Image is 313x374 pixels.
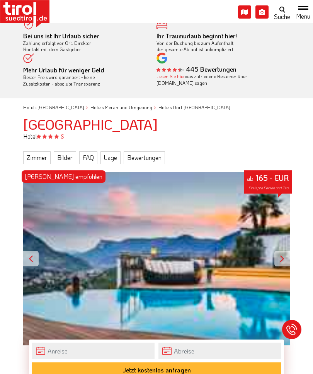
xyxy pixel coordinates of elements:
[23,33,145,53] div: Zahlung erfolgt vor Ort. Direkter Kontakt mit dem Gastgeber
[124,151,165,164] a: Bewertungen
[158,104,230,110] a: Hotels Dorf [GEOGRAPHIC_DATA]
[22,170,105,183] div: [PERSON_NAME] empfohlen
[100,151,121,164] a: Lage
[156,65,236,73] b: - 445 Bewertungen
[79,151,97,164] a: FAQ
[23,104,84,110] a: Hotels [GEOGRAPHIC_DATA]
[90,104,152,110] a: Hotels Meran und Umgebung
[158,343,281,359] input: Abreise
[17,132,296,141] div: Hotel
[23,117,290,132] h1: [GEOGRAPHIC_DATA]
[255,5,269,19] i: Fotogalerie
[293,5,313,19] button: Toggle navigation
[156,32,237,40] b: Ihr Traumurlaub beginnt hier!
[248,185,289,190] span: Preis pro Person und Tag
[255,173,289,183] strong: 165 - EUR
[156,33,278,53] div: Von der Buchung bis zum Aufenthalt, der gesamte Ablauf ist unkompliziert
[156,73,185,79] a: Lesen Sie hier
[23,67,145,87] div: Bester Preis wird garantiert - keine Zusatzkosten - absolute Transparenz
[156,73,278,86] div: was zufriedene Besucher über [DOMAIN_NAME] sagen
[23,32,99,40] b: Bei uns ist Ihr Urlaub sicher
[23,66,104,74] b: Mehr Urlaub für weniger Geld
[238,5,251,19] i: Karte öffnen
[247,174,253,182] small: ab
[23,151,51,164] a: Zimmer
[156,53,167,63] img: google
[32,343,155,359] input: Anreise
[54,151,76,164] a: Bilder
